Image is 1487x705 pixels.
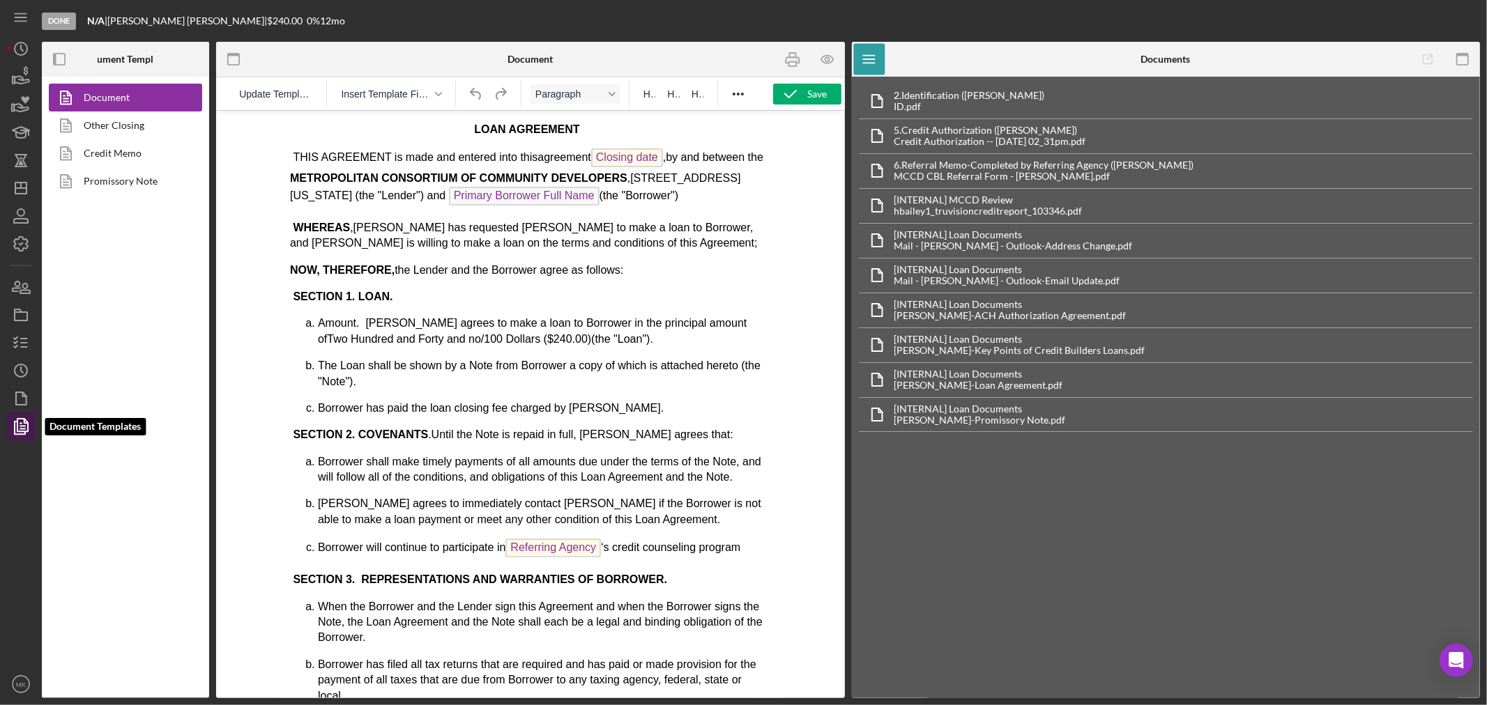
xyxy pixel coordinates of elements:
[39,548,478,591] span: Borrower has filed all tax returns that are required and has paid or made provision for the payme...
[39,345,482,372] span: Borrower shall make timely payments of all amounts due under the terms of the Note, and will foll...
[638,84,661,104] button: Heading 1
[894,229,1133,240] div: [INTERNAL] Loan Documents
[535,88,604,100] span: Paragraph
[894,125,1086,136] div: 5. Credit Authorization ([PERSON_NAME])
[894,403,1066,415] div: [INTERNAL] Loan Documents
[662,84,685,104] button: Heading 2
[39,387,482,414] span: [PERSON_NAME] agrees to immediately contact [PERSON_NAME] if the Borrower is not able to make a l...
[894,194,1083,206] div: [INTERNAL] MCCD Review
[16,681,26,688] text: MK
[39,249,482,276] span: The Loan shall be shown by a Note from Borrower a copy of which is attached hereto (the "Note").
[726,84,750,104] button: Reveal or hide additional toolbar items
[87,15,105,26] b: N/A
[894,240,1133,251] div: Mail - [PERSON_NAME] - Outlook-Address Change.pdf
[320,15,345,26] div: 12 mo
[267,15,307,26] div: $240.00
[39,291,385,303] span: Borrower has paid the loan closing fee charged by [PERSON_NAME].
[894,345,1145,356] div: [PERSON_NAME]-Key Points of Credit Builders Loans.pdf
[335,84,446,104] button: Insert Template Field
[312,222,374,234] span: (the "Loan").
[49,139,195,167] a: Credit Memo
[79,318,149,330] strong: COVENANTS
[341,88,430,100] span: Insert Template Field
[894,264,1120,275] div: [INTERNAL] Loan Documents
[894,90,1045,101] div: 2. Identification ([PERSON_NAME])
[894,136,1086,147] div: Credit Authorization -- [DATE] 02_31pm.pdf
[808,84,828,104] div: Save
[14,463,388,474] span: SECTION 3. REPRESENTATIONS AND WARRANTIES OF BORROWER.
[643,88,655,100] span: H1
[279,111,781,698] iframe: Rich Text Area
[508,54,553,65] b: Document
[1141,54,1191,65] b: Documents
[1440,644,1473,677] div: Open Intercom Messenger
[49,84,195,111] a: Document
[227,428,322,447] span: Referring Agency
[234,84,318,104] button: Reset the template to the current product template value
[894,415,1066,426] div: [PERSON_NAME]-Promissory Note.pdf
[464,84,488,104] button: Undo
[107,15,267,26] div: [PERSON_NAME] [PERSON_NAME] |
[489,84,512,104] button: Redo
[894,206,1083,217] div: hbailey1_truvisioncreditreport_103346.pdf
[894,101,1045,112] div: ID.pdf
[239,88,312,100] span: Update Template
[49,111,195,139] a: Other Closing
[894,160,1194,171] div: 6. Referral Memo-Completed by Referring Agency ([PERSON_NAME])
[87,15,107,26] div: |
[7,670,35,698] button: MK
[39,490,484,533] span: When the Borrower and the Lender sign this Agreement and when the Borrower signs the Note, the Lo...
[692,88,703,100] span: H3
[39,431,462,442] span: Borrower will continue to participate in ‘s credit counseling program
[42,13,76,30] div: Done
[49,167,195,195] a: Promissory Note
[79,318,153,330] span: .
[894,380,1063,391] div: [PERSON_NAME]-Loan Agreement.pdf
[894,275,1120,286] div: Mail - [PERSON_NAME] - Outlook-Email Update.pdf
[894,310,1127,321] div: [PERSON_NAME]-ACH Authorization Agreement.pdf
[773,84,841,104] button: Save
[894,334,1145,345] div: [INTERNAL] Loan Documents
[894,171,1194,182] div: MCCD CBL Referral Form - [PERSON_NAME].pdf
[530,84,620,104] button: Format Paragraph
[686,84,709,104] button: Heading 3
[14,318,76,330] span: SECTION 2.
[894,299,1127,310] div: [INTERNAL] Loan Documents
[307,15,320,26] div: 0 %
[894,369,1063,380] div: [INTERNAL] Loan Documents
[153,318,455,330] span: Until the Note is repaid in full, [PERSON_NAME] agrees that:
[667,88,679,100] span: H2
[80,54,171,65] b: Document Templates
